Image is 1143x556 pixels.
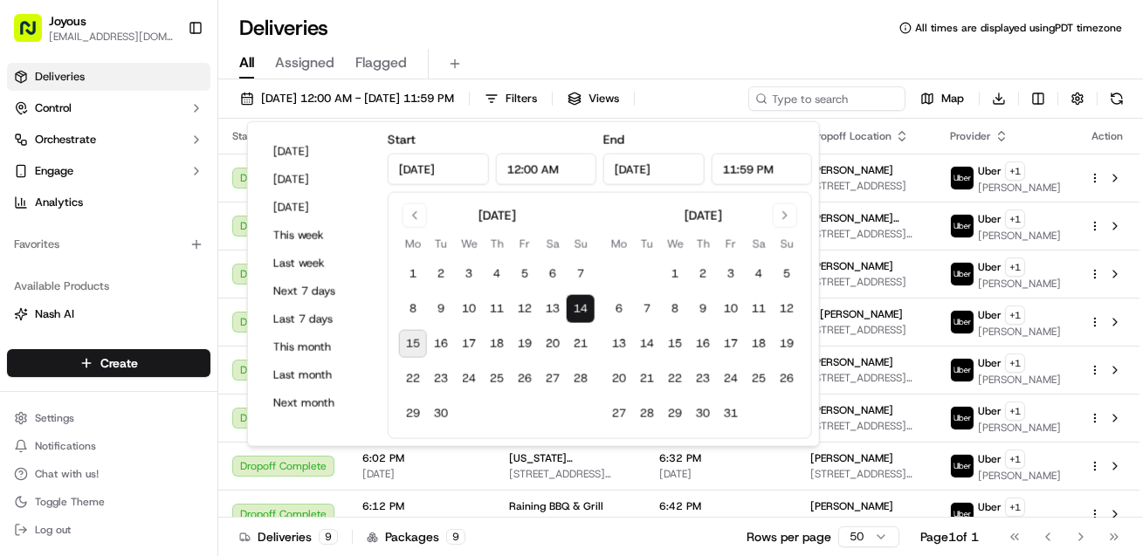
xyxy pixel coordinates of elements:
[17,227,117,241] div: Past conversations
[509,467,631,481] span: [STREET_ADDRESS][US_STATE]
[659,515,782,529] span: [DATE]
[511,235,539,253] th: Friday
[912,86,972,111] button: Map
[605,295,633,323] button: 6
[539,365,567,393] button: 27
[689,330,717,358] button: 16
[35,163,73,179] span: Engage
[605,235,633,253] th: Monday
[689,365,717,393] button: 23
[239,52,254,73] span: All
[511,260,539,288] button: 5
[810,499,893,513] span: [PERSON_NAME]
[1005,305,1025,325] button: +1
[633,330,661,358] button: 14
[773,203,797,228] button: Go to next month
[978,421,1061,435] span: [PERSON_NAME]
[17,17,52,52] img: Nash
[495,154,596,185] input: Time
[362,515,481,529] span: [DATE]
[141,383,287,415] a: 💻API Documentation
[427,330,455,358] button: 16
[661,235,689,253] th: Wednesday
[689,295,717,323] button: 9
[810,163,893,177] span: [PERSON_NAME]
[17,167,49,198] img: 1736555255976-a54dd68f-1ca7-489b-9aae-adbdc363a1c4
[589,91,619,106] span: Views
[810,211,922,225] span: [PERSON_NAME] [PERSON_NAME]
[49,30,174,44] span: [EMAIL_ADDRESS][DOMAIN_NAME]
[265,223,370,248] button: This week
[7,7,181,49] button: Joyous[EMAIL_ADDRESS][DOMAIN_NAME]
[810,129,892,143] span: Dropoff Location
[35,390,134,408] span: Knowledge Base
[1005,402,1025,421] button: +1
[978,308,1002,322] span: Uber
[920,528,979,546] div: Page 1 of 1
[567,330,595,358] button: 21
[773,365,801,393] button: 26
[54,318,231,332] span: [PERSON_NAME] [PERSON_NAME]
[810,307,903,321] span: S [PERSON_NAME]
[745,295,773,323] button: 11
[567,295,595,323] button: 14
[483,365,511,393] button: 25
[661,365,689,393] button: 22
[35,523,71,537] span: Log out
[455,235,483,253] th: Wednesday
[7,189,210,216] a: Analytics
[455,260,483,288] button: 3
[978,164,1002,178] span: Uber
[773,330,801,358] button: 19
[915,21,1122,35] span: All times are displayed using PDT timezone
[35,69,85,85] span: Deliveries
[567,260,595,288] button: 7
[560,86,627,111] button: Views
[951,359,974,381] img: uber-new-logo.jpeg
[7,462,210,486] button: Chat with us!
[509,451,631,465] span: [US_STATE][GEOGRAPHIC_DATA] [GEOGRAPHIC_DATA] Grill
[455,330,483,358] button: 17
[810,259,893,273] span: [PERSON_NAME]
[689,235,717,253] th: Thursday
[17,254,45,282] img: Jandy Espique
[567,365,595,393] button: 28
[810,179,922,193] span: [STREET_ADDRESS]
[773,235,801,253] th: Sunday
[941,91,964,106] span: Map
[1105,86,1129,111] button: Refresh
[605,330,633,358] button: 13
[539,295,567,323] button: 13
[978,277,1061,291] span: [PERSON_NAME]
[79,184,240,198] div: We're available if you need us!
[951,407,974,429] img: uber-new-logo.jpeg
[37,167,68,198] img: 1755196953914-cd9d9cba-b7f7-46ee-b6f5-75ff69acacf5
[633,295,661,323] button: 7
[455,295,483,323] button: 10
[261,91,454,106] span: [DATE] 12:00 AM - [DATE] 11:59 PM
[7,126,210,154] button: Orchestrate
[717,295,745,323] button: 10
[483,260,511,288] button: 4
[483,330,511,358] button: 18
[265,168,370,192] button: [DATE]
[717,330,745,358] button: 17
[1005,498,1025,517] button: +1
[661,260,689,288] button: 1
[49,12,86,30] span: Joyous
[427,400,455,428] button: 30
[511,330,539,358] button: 19
[810,371,922,385] span: [STREET_ADDRESS][PERSON_NAME][US_STATE]
[446,529,465,545] div: 9
[745,235,773,253] th: Saturday
[7,157,210,185] button: Engage
[7,272,210,300] div: Available Products
[362,467,481,481] span: [DATE]
[399,235,427,253] th: Monday
[35,132,96,148] span: Orchestrate
[684,207,721,224] div: [DATE]
[810,355,893,369] span: [PERSON_NAME]
[239,14,328,42] h1: Deliveries
[265,335,370,360] button: This month
[1005,257,1025,277] button: +1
